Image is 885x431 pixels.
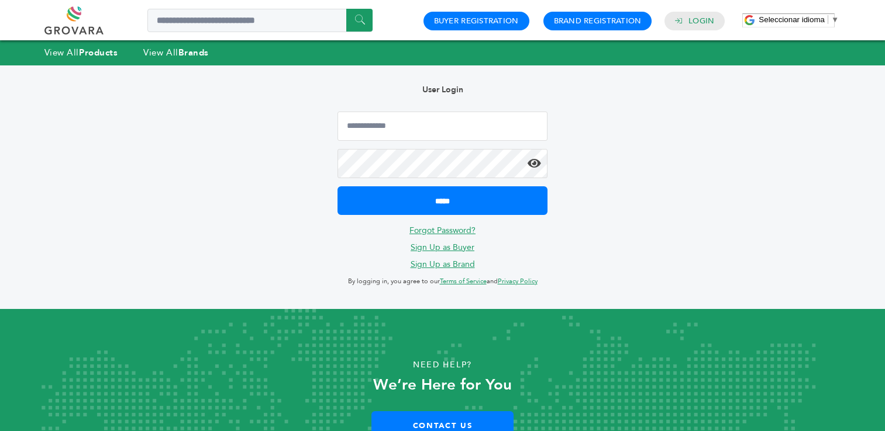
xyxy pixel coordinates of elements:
[44,47,118,58] a: View AllProducts
[554,16,642,26] a: Brand Registration
[147,9,373,32] input: Search a product or brand...
[143,47,209,58] a: View AllBrands
[831,15,839,24] span: ▼
[759,15,825,24] span: Seleccionar idioma
[338,112,547,141] input: Email Address
[409,225,476,236] a: Forgot Password?
[373,374,512,395] strong: We’re Here for You
[422,84,463,95] b: User Login
[178,47,209,58] strong: Brands
[338,149,547,178] input: Password
[411,259,475,270] a: Sign Up as Brand
[440,277,487,286] a: Terms of Service
[828,15,828,24] span: ​
[434,16,519,26] a: Buyer Registration
[44,356,841,374] p: Need Help?
[759,15,839,24] a: Seleccionar idioma​
[411,242,474,253] a: Sign Up as Buyer
[498,277,538,286] a: Privacy Policy
[79,47,118,58] strong: Products
[688,16,714,26] a: Login
[338,274,547,289] p: By logging in, you agree to our and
